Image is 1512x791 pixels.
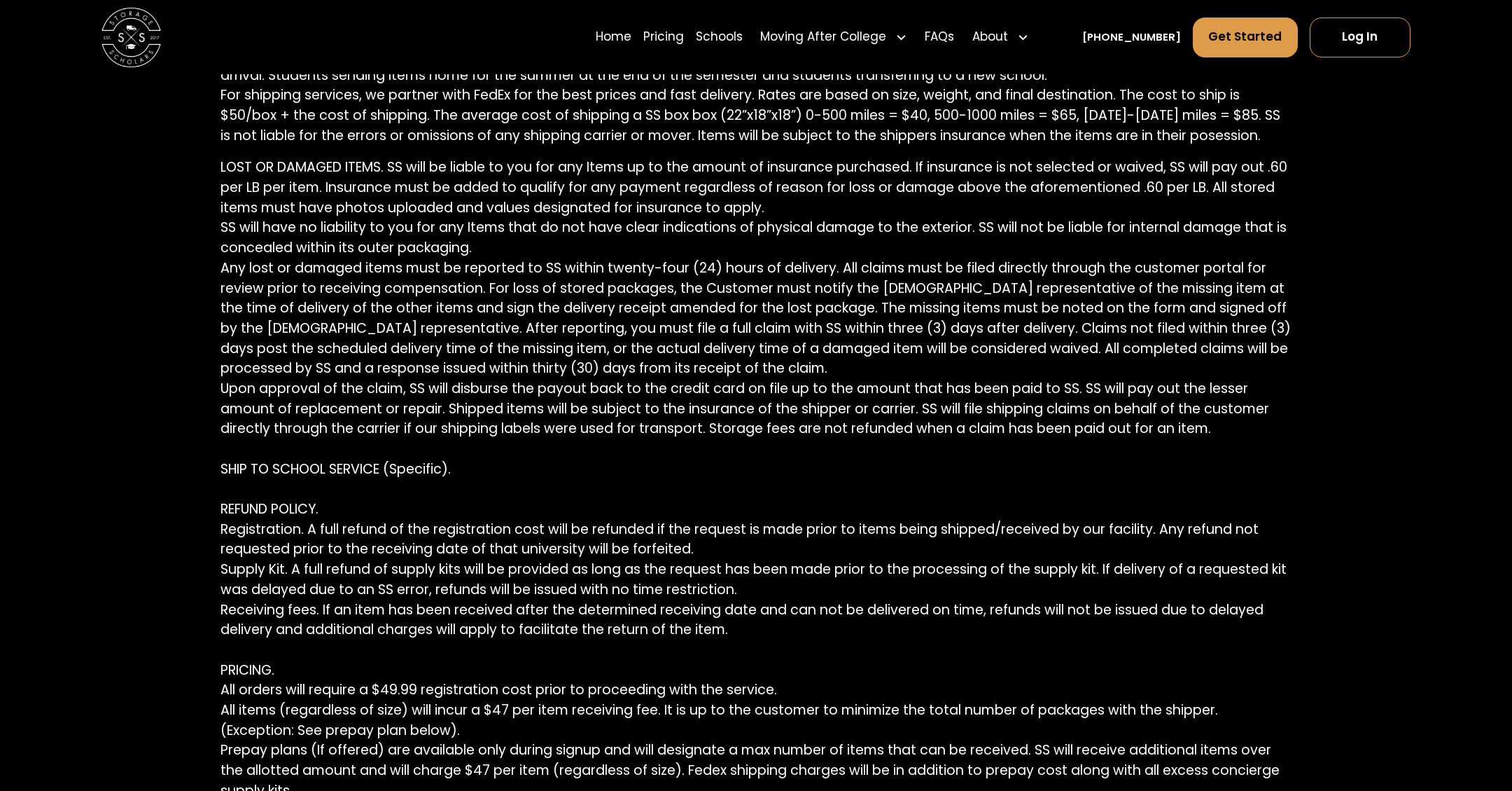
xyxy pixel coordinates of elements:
a: Schools [696,16,743,58]
div: Moving After College [755,16,913,58]
div: About [972,28,1008,46]
img: Storage Scholars main logo [101,8,161,67]
a: FAQs [925,16,954,58]
a: Home [596,16,631,58]
a: Log In [1310,18,1411,57]
div: Moving After College [760,28,886,46]
a: Get Started [1193,18,1298,57]
p: SHIPPING. In addition to storage services, SS coordinates shipping services. We can coordinate th... [220,46,1291,146]
a: [PHONE_NUMBER] [1082,29,1181,45]
a: Pricing [643,16,684,58]
div: About [966,16,1035,58]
